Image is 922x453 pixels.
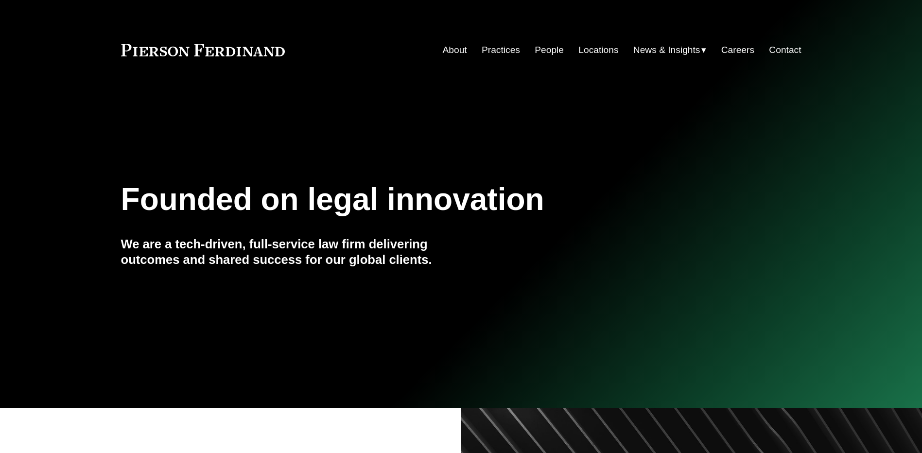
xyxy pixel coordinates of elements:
a: About [443,41,467,59]
span: News & Insights [633,42,700,59]
h1: Founded on legal innovation [121,182,688,217]
a: Locations [578,41,618,59]
a: folder dropdown [633,41,707,59]
a: People [535,41,564,59]
a: Practices [482,41,520,59]
a: Contact [769,41,801,59]
h4: We are a tech-driven, full-service law firm delivering outcomes and shared success for our global... [121,236,461,268]
a: Careers [721,41,754,59]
